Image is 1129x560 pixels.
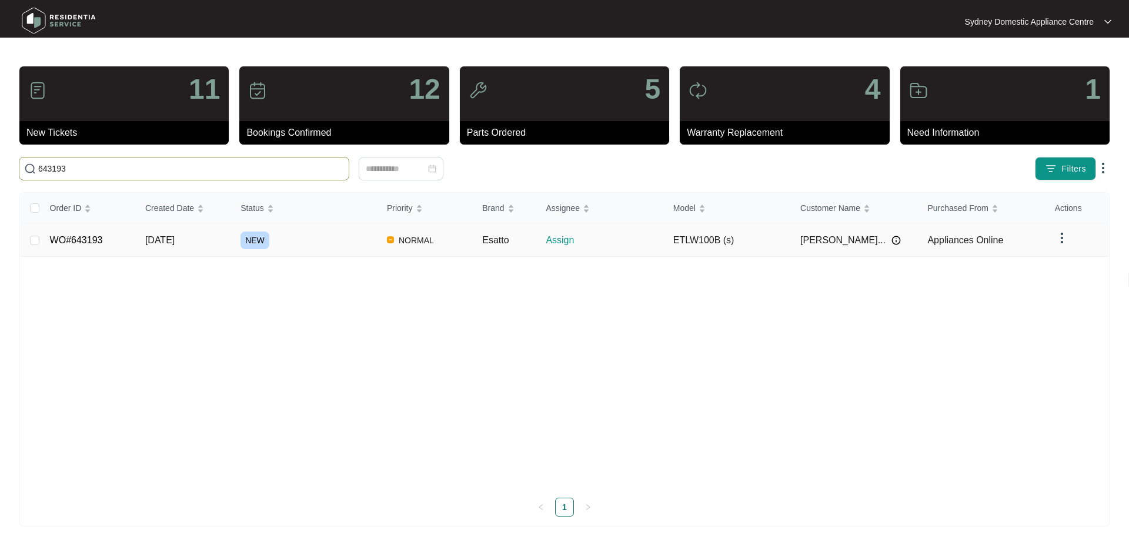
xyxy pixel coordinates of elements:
[927,235,1003,245] span: Appliances Online
[1085,75,1101,103] p: 1
[50,202,82,214] span: Order ID
[378,193,473,224] th: Priority
[482,235,509,245] span: Esatto
[145,202,194,214] span: Created Date
[907,126,1110,140] p: Need Information
[394,233,439,247] span: NORMAL
[555,498,574,517] li: 1
[1046,193,1109,224] th: Actions
[1045,163,1057,175] img: filter icon
[673,202,696,214] span: Model
[469,81,487,100] img: icon
[26,126,229,140] p: New Tickets
[909,81,928,100] img: icon
[546,202,580,214] span: Assignee
[1061,163,1086,175] span: Filters
[189,75,220,103] p: 11
[644,75,660,103] p: 5
[241,202,264,214] span: Status
[664,193,791,224] th: Model
[556,498,573,516] a: 1
[467,126,669,140] p: Parts Ordered
[1096,161,1110,175] img: dropdown arrow
[537,504,545,511] span: left
[800,233,886,247] span: [PERSON_NAME]...
[1055,231,1069,245] img: dropdown arrow
[136,193,231,224] th: Created Date
[145,235,175,245] span: [DATE]
[546,233,663,247] p: Assign
[473,193,536,224] th: Brand
[532,498,550,517] button: left
[28,81,47,100] img: icon
[246,126,449,140] p: Bookings Confirmed
[1035,157,1096,180] button: filter iconFilters
[687,126,889,140] p: Warranty Replacement
[387,236,394,243] img: Vercel Logo
[664,224,791,257] td: ETLW100B (s)
[532,498,550,517] li: Previous Page
[865,75,881,103] p: 4
[24,163,36,175] img: search-icon
[1104,19,1111,25] img: dropdown arrow
[891,236,901,245] img: Info icon
[41,193,136,224] th: Order ID
[50,235,103,245] a: WO#643193
[248,81,267,100] img: icon
[689,81,707,100] img: icon
[791,193,918,224] th: Customer Name
[584,504,592,511] span: right
[387,202,413,214] span: Priority
[536,193,663,224] th: Assignee
[927,202,988,214] span: Purchased From
[409,75,440,103] p: 12
[579,498,597,517] li: Next Page
[965,16,1094,28] p: Sydney Domestic Appliance Centre
[38,162,344,175] input: Search by Order Id, Assignee Name, Customer Name, Brand and Model
[918,193,1045,224] th: Purchased From
[231,193,378,224] th: Status
[241,232,269,249] span: NEW
[800,202,860,214] span: Customer Name
[579,498,597,517] button: right
[18,3,100,38] img: residentia service logo
[482,202,504,214] span: Brand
